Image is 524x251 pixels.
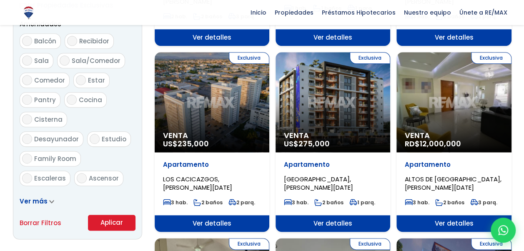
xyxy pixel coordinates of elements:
span: Sala [34,56,49,65]
input: Sala/Comedor [60,55,70,65]
p: Apartamento [405,161,503,169]
span: 3 hab. [163,199,188,206]
span: 1 parq. [349,199,375,206]
span: Escaleras [34,174,66,183]
span: Exclusiva [471,238,511,250]
span: Exclusiva [471,52,511,64]
span: Venta [405,131,503,140]
input: Recibidor [67,36,77,46]
span: Exclusiva [350,52,390,64]
span: Ver detalles [396,215,511,232]
span: Venta [284,131,382,140]
span: 2 baños [435,199,464,206]
input: Pantry [22,95,32,105]
span: Ver detalles [396,29,511,46]
button: Aplicar [88,215,135,231]
input: Estar [76,75,86,85]
span: 2 baños [314,199,343,206]
a: Ver más [20,197,54,206]
span: Ascensor [89,174,119,183]
p: Apartamento [163,161,261,169]
a: Exclusiva Venta US$235,000 Apartamento LOS CACICAZGOS, [PERSON_NAME][DATE] 3 hab. 2 baños 2 parq.... [155,52,269,232]
span: Exclusiva [350,238,390,250]
span: Nuestro equipo [400,6,455,19]
span: Comedor [34,76,65,85]
span: Ver más [20,197,48,206]
span: 235,000 [178,138,209,149]
span: LOS CACICAZGOS, [PERSON_NAME][DATE] [163,175,232,192]
a: Exclusiva Venta US$275,000 Apartamento [GEOGRAPHIC_DATA], [PERSON_NAME][DATE] 3 hab. 2 baños 1 pa... [276,52,390,232]
input: Cisterna [22,114,32,124]
span: Recibidor [79,37,109,45]
input: Balcón [22,36,32,46]
img: Logo de REMAX [21,5,36,20]
a: Borrar Filtros [20,218,61,228]
span: Desayunador [34,135,79,143]
span: 3 hab. [284,199,308,206]
span: [GEOGRAPHIC_DATA], [PERSON_NAME][DATE] [284,175,353,192]
span: 275,000 [298,138,330,149]
span: 2 baños [193,199,223,206]
span: 3 hab. [405,199,429,206]
span: Pantry [34,95,56,104]
span: Cocina [79,95,102,104]
input: Family Room [22,153,32,163]
input: Comedor [22,75,32,85]
span: 12,000,000 [420,138,461,149]
span: Estudio [102,135,126,143]
input: Cocina [67,95,77,105]
span: Préstamos Hipotecarios [318,6,400,19]
span: RD$ [405,138,461,149]
span: 2 parq. [228,199,255,206]
span: Ver detalles [155,215,269,232]
input: Escaleras [22,173,32,183]
span: Ver detalles [276,29,390,46]
span: Cisterna [34,115,63,124]
span: Exclusiva [229,238,269,250]
span: Exclusiva [229,52,269,64]
span: Únete a RE/MAX [455,6,511,19]
span: Family Room [34,154,76,163]
input: Sala [22,55,32,65]
p: Apartamento [284,161,382,169]
a: Exclusiva Venta RD$12,000,000 Apartamento ALTOS DE [GEOGRAPHIC_DATA], [PERSON_NAME][DATE] 3 hab. ... [396,52,511,232]
input: Estudio [90,134,100,144]
span: US$ [163,138,209,149]
span: Estar [88,76,105,85]
input: Ascensor [77,173,87,183]
span: US$ [284,138,330,149]
span: ALTOS DE [GEOGRAPHIC_DATA], [PERSON_NAME][DATE] [405,175,501,192]
span: Ver detalles [276,215,390,232]
span: Inicio [246,6,271,19]
span: Sala/Comedor [72,56,120,65]
span: Propiedades [271,6,318,19]
span: Venta [163,131,261,140]
span: Balcón [34,37,56,45]
span: 3 parq. [470,199,497,206]
span: Ver detalles [155,29,269,46]
input: Desayunador [22,134,32,144]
